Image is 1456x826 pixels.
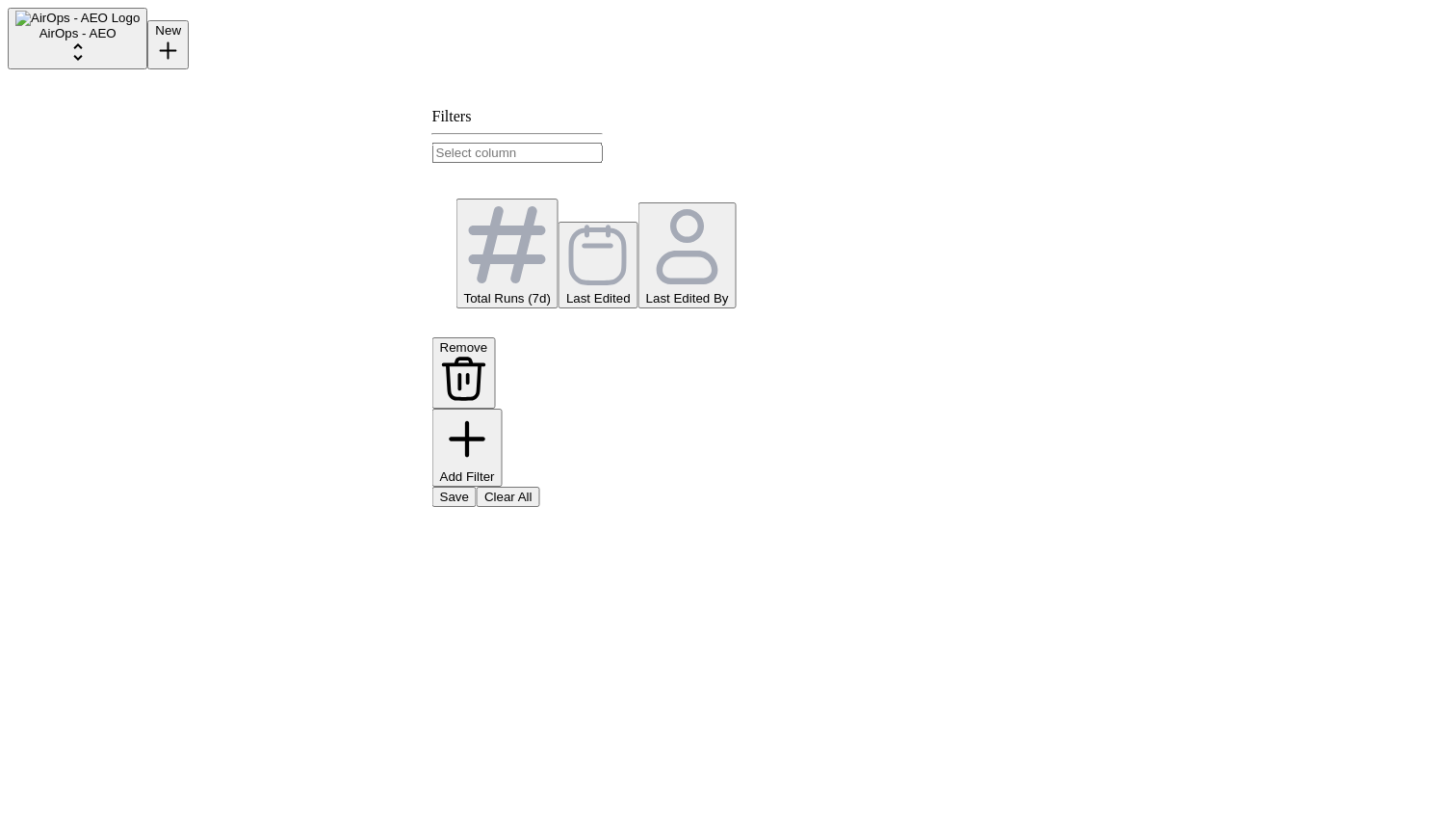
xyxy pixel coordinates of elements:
button: Workspace: AirOps - AEO [8,8,147,69]
button: Save [432,487,477,507]
img: AirOps - AEO Logo [15,11,140,26]
button: Remove [432,337,496,409]
button: New [147,20,189,69]
span: Last Edited By [646,291,729,306]
span: Total Runs (7d) [464,291,551,306]
button: Add Filter [432,409,503,487]
input: Select column [432,143,603,163]
span: New [155,23,181,38]
span: Save [440,490,469,504]
span: Last Edited [566,291,631,306]
span: Clear All [484,490,533,504]
div: Filters [432,108,603,125]
span: Remove [440,340,488,355]
span: Add Filter [440,469,495,484]
span: AirOps - AEO [39,26,117,40]
button: Clear All [477,487,540,507]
